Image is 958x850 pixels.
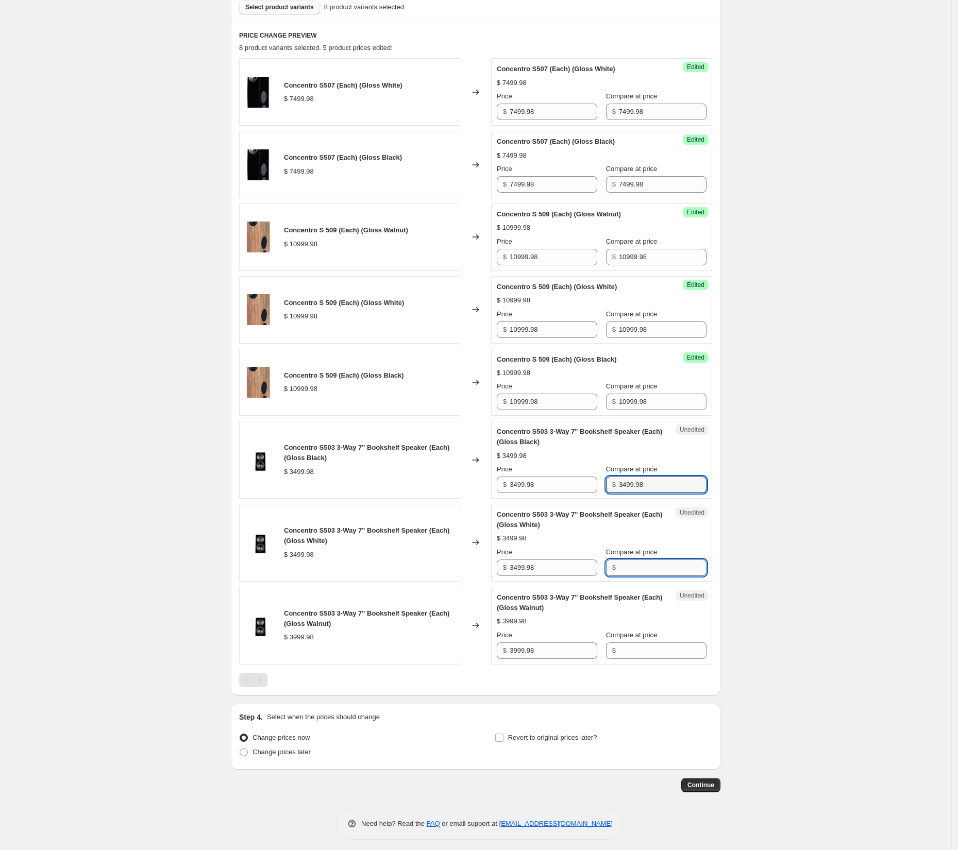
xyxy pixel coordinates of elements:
[497,310,512,318] span: Price
[239,31,712,40] h6: PRICE CHANGE PREVIEW
[245,610,276,641] img: Concentro_503_s_01_80x.jpg
[284,526,449,545] span: Concentro S503 3-Way 7" Bookshelf Speaker (Each) (Gloss White)
[606,548,658,556] span: Compare at price
[284,299,404,307] span: Concentro S 509 (Each) (Gloss White)
[239,44,393,52] span: 8 product variants selected. 5 product prices edited:
[239,673,267,687] nav: Pagination
[245,222,276,252] img: ELAC-1-20-ConcentroS509-Nussbaum-1_80x.jpg
[497,548,512,556] span: Price
[503,564,507,571] span: $
[499,820,613,827] a: [EMAIL_ADDRESS][DOMAIN_NAME]
[508,734,597,741] span: Revert to original prices later?
[497,78,527,88] div: $ 7499.98
[361,820,427,827] span: Need help? Read the
[503,481,507,488] span: $
[497,355,617,363] span: Concentro S 509 (Each) (Gloss Black)
[497,237,512,245] span: Price
[497,295,530,305] div: $ 10999.98
[284,467,314,477] div: $ 3499.98
[497,368,530,378] div: $ 10999.98
[680,591,704,600] span: Unedited
[284,550,314,560] div: $ 3499.98
[497,165,512,173] span: Price
[503,108,507,115] span: $
[606,237,658,245] span: Compare at price
[612,326,616,333] span: $
[245,3,314,11] span: Select product variants
[612,398,616,405] span: $
[497,210,621,218] span: Concentro S 509 (Each) (Gloss Walnut)
[680,426,704,434] span: Unedited
[284,632,314,642] div: $ 3999.98
[680,508,704,517] span: Unedited
[245,445,276,475] img: Concentro_503_s_01_80x.jpg
[503,326,507,333] span: $
[497,283,617,291] span: Concentro S 509 (Each) (Gloss White)
[606,382,658,390] span: Compare at price
[687,135,704,144] span: Edited
[284,239,317,249] div: $ 10999.98
[284,609,449,627] span: Concentro S503 3-Way 7" Bookshelf Speaker (Each) (Gloss Walnut)
[239,712,263,722] h2: Step 4.
[612,647,616,654] span: $
[503,253,507,261] span: $
[267,712,380,722] p: Select when the prices should change
[503,398,507,405] span: $
[245,149,276,180] img: ELACConcentroS-BK-1_80x.jpg
[612,564,616,571] span: $
[497,223,530,233] div: $ 10999.98
[606,310,658,318] span: Compare at price
[497,92,512,100] span: Price
[284,94,314,104] div: $ 7499.98
[606,465,658,473] span: Compare at price
[245,367,276,398] img: ELAC-1-20-ConcentroS509-Nussbaum-1_80x.jpg
[284,81,402,89] span: Concentro S507 (Each) (Gloss White)
[284,226,408,234] span: Concentro S 509 (Each) (Gloss Walnut)
[497,631,512,639] span: Price
[497,451,527,461] div: $ 3499.98
[503,180,507,188] span: $
[497,65,615,73] span: Concentro S507 (Each) (Gloss White)
[606,165,658,173] span: Compare at price
[253,734,310,741] span: Change prices now
[497,511,662,529] span: Concentro S503 3-Way 7" Bookshelf Speaker (Each) (Gloss White)
[503,647,507,654] span: $
[497,616,527,626] div: $ 3999.98
[245,77,276,108] img: ELACConcentroS-BK-1_80x.jpg
[284,154,402,161] span: Concentro S507 (Each) (Gloss Black)
[284,311,317,321] div: $ 10999.98
[681,778,720,792] button: Continue
[284,166,314,177] div: $ 7499.98
[497,465,512,473] span: Price
[612,108,616,115] span: $
[427,820,440,827] a: FAQ
[612,253,616,261] span: $
[497,382,512,390] span: Price
[497,533,527,543] div: $ 3499.98
[440,820,499,827] span: or email support at
[497,150,527,161] div: $ 7499.98
[245,294,276,325] img: ELAC-1-20-ConcentroS509-Nussbaum-1_80x.jpg
[687,208,704,216] span: Edited
[497,593,662,611] span: Concentro S503 3-Way 7" Bookshelf Speaker (Each) (Gloss Walnut)
[497,428,662,446] span: Concentro S503 3-Way 7" Bookshelf Speaker (Each) (Gloss Black)
[612,180,616,188] span: $
[687,353,704,362] span: Edited
[687,63,704,71] span: Edited
[606,631,658,639] span: Compare at price
[687,781,714,789] span: Continue
[687,281,704,289] span: Edited
[284,371,404,379] span: Concentro S 509 (Each) (Gloss Black)
[284,384,317,394] div: $ 10999.98
[284,444,449,462] span: Concentro S503 3-Way 7" Bookshelf Speaker (Each) (Gloss Black)
[497,138,615,145] span: Concentro S507 (Each) (Gloss Black)
[245,527,276,558] img: Concentro_503_s_01_80x.jpg
[324,2,404,12] span: 8 product variants selected
[253,748,311,756] span: Change prices later
[606,92,658,100] span: Compare at price
[612,481,616,488] span: $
